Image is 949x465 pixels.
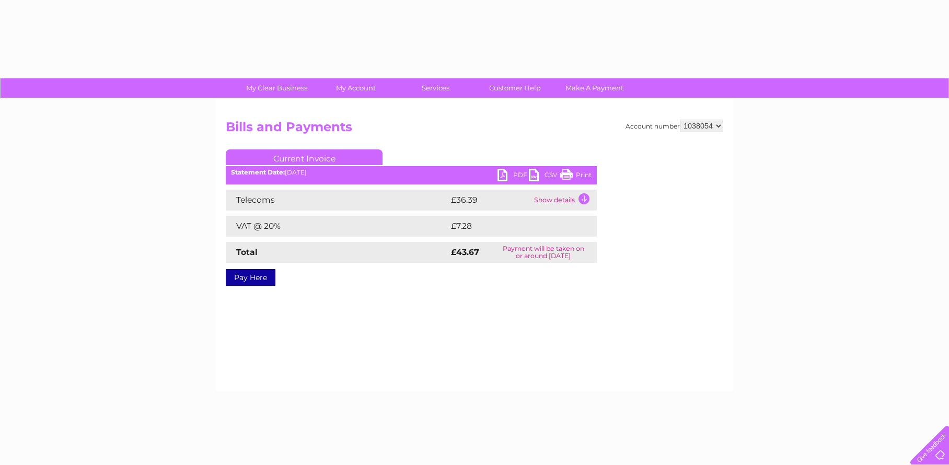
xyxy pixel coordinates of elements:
[531,190,597,211] td: Show details
[490,242,597,263] td: Payment will be taken on or around [DATE]
[226,120,723,140] h2: Bills and Payments
[560,169,592,184] a: Print
[231,168,285,176] b: Statement Date:
[529,169,560,184] a: CSV
[451,247,479,257] strong: £43.67
[448,190,531,211] td: £36.39
[551,78,638,98] a: Make A Payment
[234,78,320,98] a: My Clear Business
[226,216,448,237] td: VAT @ 20%
[448,216,572,237] td: £7.28
[392,78,479,98] a: Services
[497,169,529,184] a: PDF
[313,78,399,98] a: My Account
[226,169,597,176] div: [DATE]
[226,190,448,211] td: Telecoms
[626,120,723,132] div: Account number
[236,247,258,257] strong: Total
[472,78,558,98] a: Customer Help
[226,269,275,286] a: Pay Here
[226,149,383,165] a: Current Invoice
